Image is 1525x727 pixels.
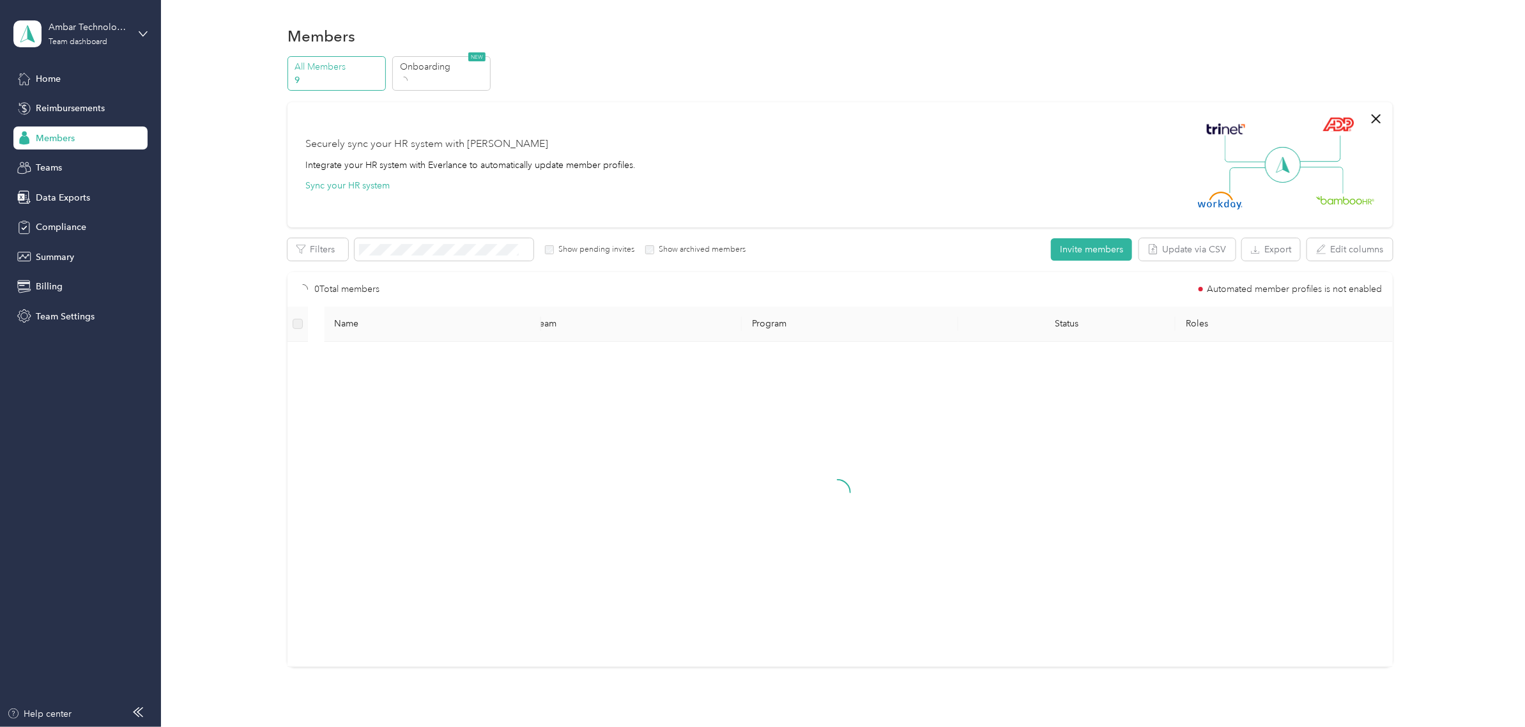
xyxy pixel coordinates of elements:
span: Data Exports [36,191,90,204]
button: Filters [287,238,348,261]
div: Integrate your HR system with Everlance to automatically update member profiles. [305,158,636,172]
button: Update via CSV [1139,238,1236,261]
img: Line Left Up [1225,135,1269,163]
div: Ambar Technologies LLC [49,20,128,34]
th: Roles [1176,307,1393,342]
span: Name [335,318,532,329]
span: Members [36,132,75,145]
p: All Members [295,60,381,73]
img: Line Right Up [1296,135,1341,162]
th: Team [525,307,742,342]
button: Edit columns [1307,238,1393,261]
span: Summary [36,250,74,264]
span: Automated member profiles is not enabled [1207,285,1383,294]
span: NEW [468,52,486,61]
p: 0 Total members [314,282,379,296]
span: Teams [36,161,62,174]
img: BambooHR [1316,195,1375,204]
span: Billing [36,280,63,293]
iframe: Everlance-gr Chat Button Frame [1453,655,1525,727]
button: Invite members [1051,238,1132,261]
div: Securely sync your HR system with [PERSON_NAME] [305,137,548,152]
button: Sync your HR system [305,179,390,192]
span: Compliance [36,220,86,234]
h1: Members [287,29,355,43]
img: Trinet [1204,120,1248,138]
img: ADP [1322,117,1354,132]
img: Line Right Down [1299,167,1344,194]
img: Line Left Down [1229,167,1274,193]
span: Team Settings [36,310,95,323]
button: Help center [7,707,72,721]
label: Show pending invites [554,244,634,256]
button: Export [1242,238,1300,261]
span: Reimbursements [36,102,105,115]
label: Show archived members [654,244,746,256]
p: Onboarding [400,60,487,73]
span: Home [36,72,61,86]
img: Workday [1198,192,1243,210]
th: Program [742,307,959,342]
th: Name [325,307,542,342]
div: Team dashboard [49,38,107,46]
th: Status [958,307,1176,342]
p: 9 [295,73,381,87]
